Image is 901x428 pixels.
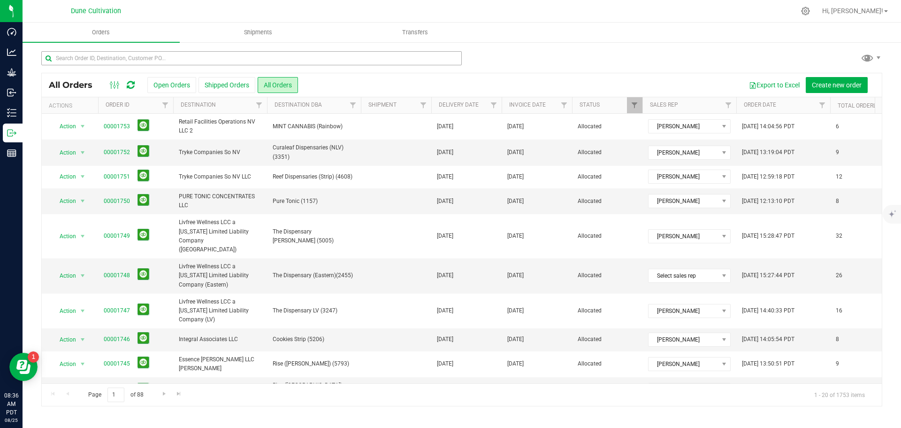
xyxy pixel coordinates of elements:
[273,172,355,181] span: Reef Dispensaries (Strip) (4608)
[147,77,196,93] button: Open Orders
[179,355,261,373] span: Essence [PERSON_NAME] LLC [PERSON_NAME]
[104,271,130,280] a: 00001748
[836,306,842,315] span: 16
[7,47,16,57] inline-svg: Analytics
[49,80,102,90] span: All Orders
[77,358,89,371] span: select
[437,197,453,206] span: [DATE]
[275,101,322,108] a: Destination DBA
[509,101,546,108] a: Invoice Date
[578,197,637,206] span: Allocated
[179,297,261,325] span: Livfree Wellness LCC a [US_STATE] Limited Liability Company (LV)
[507,172,524,181] span: [DATE]
[836,122,839,131] span: 6
[199,77,255,93] button: Shipped Orders
[806,77,868,93] button: Create new order
[437,122,453,131] span: [DATE]
[507,335,524,344] span: [DATE]
[800,7,811,16] div: Manage settings
[742,306,794,315] span: [DATE] 14:40:33 PDT
[389,28,441,37] span: Transfers
[51,304,76,318] span: Action
[51,195,76,208] span: Action
[77,170,89,183] span: select
[742,232,794,241] span: [DATE] 15:28:47 PDT
[578,359,637,368] span: Allocated
[51,170,76,183] span: Action
[437,232,453,241] span: [DATE]
[822,7,883,15] span: Hi, [PERSON_NAME]!
[744,101,776,108] a: Order Date
[580,101,600,108] a: Status
[172,388,186,400] a: Go to the last page
[77,304,89,318] span: select
[815,97,830,113] a: Filter
[41,51,462,65] input: Search Order ID, Destination, Customer PO...
[437,148,453,157] span: [DATE]
[578,306,637,315] span: Allocated
[7,27,16,37] inline-svg: Dashboard
[557,97,572,113] a: Filter
[107,388,124,402] input: 1
[106,101,130,108] a: Order ID
[807,388,872,402] span: 1 - 20 of 1753 items
[51,269,76,282] span: Action
[157,388,171,400] a: Go to the next page
[416,97,431,113] a: Filter
[486,97,502,113] a: Filter
[51,146,76,159] span: Action
[7,128,16,138] inline-svg: Outbound
[51,333,76,346] span: Action
[345,97,361,113] a: Filter
[437,359,453,368] span: [DATE]
[179,218,261,254] span: Livfree Wellness LCC a [US_STATE] Limited Liability Company ([GEOGRAPHIC_DATA])
[273,271,355,280] span: The Dispensary (Eastern)(2455)
[77,230,89,243] span: select
[9,353,38,381] iframe: Resource center
[649,269,718,282] span: Select sales rep
[742,172,794,181] span: [DATE] 12:59:18 PDT
[104,172,130,181] a: 00001751
[77,195,89,208] span: select
[4,417,18,424] p: 08/25
[742,122,794,131] span: [DATE] 14:04:56 PDT
[578,232,637,241] span: Allocated
[273,197,355,206] span: Pure Tonic (1157)
[79,28,122,37] span: Orders
[179,192,261,210] span: PURE TONIC CONCENTRATES LLC
[179,172,261,181] span: Tryke Companies So NV LLC
[104,335,130,344] a: 00001746
[836,335,839,344] span: 8
[49,102,94,109] div: Actions
[437,335,453,344] span: [DATE]
[77,333,89,346] span: select
[649,230,718,243] span: [PERSON_NAME]
[231,28,285,37] span: Shipments
[77,120,89,133] span: select
[104,232,130,241] a: 00001749
[578,148,637,157] span: Allocated
[7,148,16,158] inline-svg: Reports
[507,359,524,368] span: [DATE]
[368,101,397,108] a: Shipment
[627,97,642,113] a: Filter
[650,101,678,108] a: Sales Rep
[507,122,524,131] span: [DATE]
[742,271,794,280] span: [DATE] 15:27:44 PDT
[273,359,355,368] span: Rise ([PERSON_NAME]) (5793)
[578,335,637,344] span: Allocated
[742,335,794,344] span: [DATE] 14:05:54 PDT
[104,122,130,131] a: 00001753
[507,306,524,315] span: [DATE]
[7,68,16,77] inline-svg: Grow
[80,388,151,402] span: Page of 88
[812,81,862,89] span: Create new order
[337,23,494,42] a: Transfers
[838,102,888,109] a: Total Orderlines
[721,97,736,113] a: Filter
[28,351,39,363] iframe: Resource center unread badge
[437,172,453,181] span: [DATE]
[104,197,130,206] a: 00001750
[179,335,261,344] span: Integral Associates LLC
